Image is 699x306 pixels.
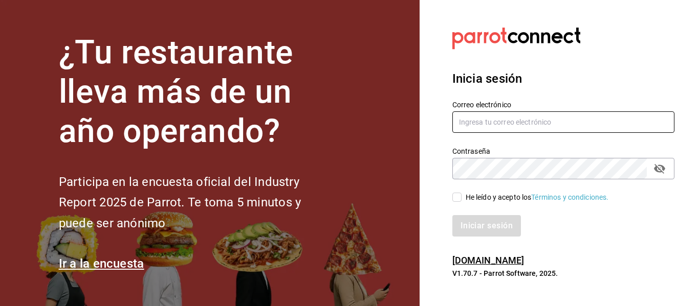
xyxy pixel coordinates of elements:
a: Términos y condiciones. [531,193,608,201]
div: He leído y acepto los [466,192,609,203]
button: passwordField [651,160,668,177]
label: Correo electrónico [452,101,674,108]
label: Contraseña [452,148,674,155]
p: V1.70.7 - Parrot Software, 2025. [452,268,674,278]
a: Ir a la encuesta [59,256,144,271]
h1: ¿Tu restaurante lleva más de un año operando? [59,33,335,151]
a: [DOMAIN_NAME] [452,255,525,266]
h3: Inicia sesión [452,69,674,88]
h2: Participa en la encuesta oficial del Industry Report 2025 de Parrot. Te toma 5 minutos y puede se... [59,172,335,234]
input: Ingresa tu correo electrónico [452,111,674,133]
